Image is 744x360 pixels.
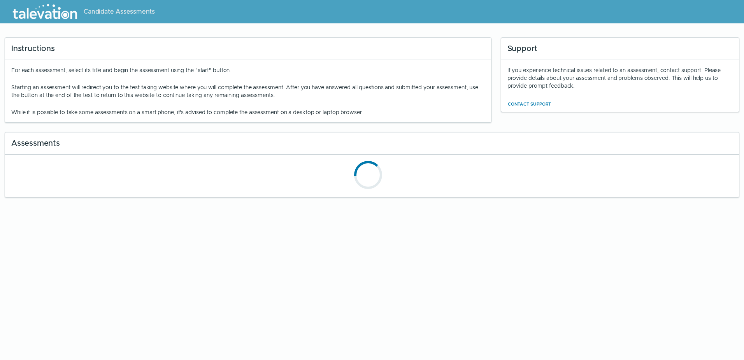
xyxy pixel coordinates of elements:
p: While it is possible to take some assessments on a smart phone, it's advised to complete the asse... [11,108,485,116]
div: Instructions [5,38,491,60]
div: Assessments [5,132,739,155]
div: Support [501,38,739,60]
div: For each assessment, select its title and begin the assessment using the "start" button. [11,66,485,116]
span: Candidate Assessments [84,7,155,16]
img: Talevation_Logo_Transparent_white.png [9,2,81,21]
div: If you experience technical issues related to an assessment, contact support. Please provide deta... [507,66,733,90]
p: Starting an assessment will redirect you to the test taking website where you will complete the a... [11,83,485,99]
button: Contact Support [507,99,552,109]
